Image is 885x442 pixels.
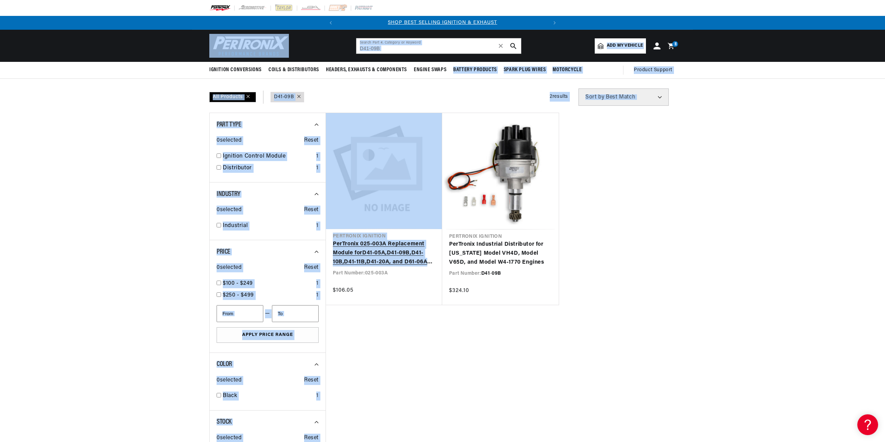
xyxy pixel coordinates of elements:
div: 1 [316,222,319,231]
a: Distributor [223,164,313,173]
div: All Products [209,92,256,102]
span: Reset [304,136,319,145]
input: Search Part #, Category or Keyword [356,38,521,54]
span: Color [217,361,232,368]
a: SHOP BEST SELLING IGNITION & EXHAUST [388,20,497,25]
a: Add my vehicle [595,38,646,54]
span: Coils & Distributors [268,66,319,74]
span: $100 - $249 [223,281,253,286]
button: Translation missing: en.sections.announcements.next_announcement [548,16,562,30]
span: Reset [304,376,319,385]
span: Headers, Exhausts & Components [326,66,407,74]
button: search button [506,38,521,54]
summary: Ignition Conversions [209,62,265,78]
select: Sort by [578,88,669,106]
span: $250 - $499 [223,292,254,298]
input: To [272,305,319,322]
span: Reset [304,206,319,215]
div: 1 [316,392,319,401]
span: Ignition Conversions [209,66,262,74]
summary: Motorcycle [549,62,585,78]
span: Spark Plug Wires [504,66,546,74]
span: 0 selected [217,136,241,145]
span: Reset [304,263,319,272]
summary: Product Support [634,62,676,78]
button: Apply Price Range [217,327,319,343]
img: Pertronix [209,34,289,58]
span: Industry [217,191,240,198]
span: 0 selected [217,206,241,215]
span: Price [217,248,230,255]
div: 1 [316,164,319,173]
summary: Coils & Distributors [265,62,322,78]
summary: Engine Swaps [410,62,450,78]
div: 1 [316,279,319,288]
summary: Spark Plug Wires [500,62,549,78]
a: Black [223,392,313,401]
summary: Battery Products [450,62,500,78]
span: Add my vehicle [607,43,643,49]
span: 1 [675,41,676,47]
span: 0 selected [217,263,241,272]
span: Part Type [217,121,241,128]
a: PerTronix 025-003A Replacement Module forD41-05A,D41-09B,D41-10B,D41-11B,D41-20A, and D61-06A Ind... [333,240,435,266]
button: Translation missing: en.sections.announcements.previous_announcement [324,16,338,30]
span: 0 selected [217,376,241,385]
span: Battery Products [453,66,497,74]
a: D41-09B [274,93,294,101]
a: Industrial [223,222,313,231]
span: Sort by [585,94,604,100]
span: — [265,309,270,318]
summary: Headers, Exhausts & Components [322,62,410,78]
div: 1 of 2 [338,19,548,27]
span: 2 results [550,94,568,99]
div: Announcement [338,19,548,27]
div: 1 [316,152,319,161]
slideshow-component: Translation missing: en.sections.announcements.announcement_bar [192,16,693,30]
span: Stock [217,419,231,425]
a: Ignition Control Module [223,152,313,161]
span: Engine Swaps [414,66,446,74]
span: Product Support [634,66,672,74]
div: 1 [316,291,319,300]
span: Motorcycle [553,66,582,74]
a: PerTronix Industrial Distributor for [US_STATE] Model VH4D, Model V65D, and Model W4-1770 Engines [449,240,552,267]
input: From [217,305,263,322]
